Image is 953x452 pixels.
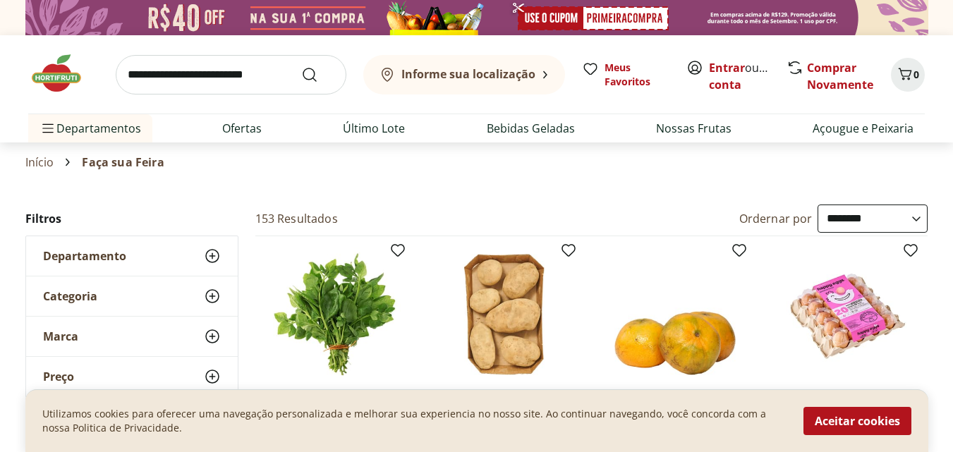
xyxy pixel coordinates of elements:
img: Hortifruti [28,52,99,94]
img: Batata Inglesa Orgânica Bandeja [437,248,571,381]
span: 0 [913,68,919,81]
button: Preço [26,357,238,396]
a: Bebidas Geladas [487,120,575,137]
p: Utilizamos cookies para oferecer uma navegação personalizada e melhorar sua experiencia no nosso ... [42,407,787,435]
a: Meus Favoritos [582,61,669,89]
span: ou [709,59,772,93]
h2: Filtros [25,204,238,233]
img: Ovos Vermelhos Happy Eggs com 20 unidades [779,248,913,381]
span: Departamentos [40,111,141,145]
button: Departamento [26,236,238,276]
h2: 153 Resultados [255,211,338,226]
a: Ofertas [222,120,262,137]
span: Departamento [43,249,126,263]
a: Criar conta [709,60,787,92]
span: Preço [43,369,74,384]
label: Ordernar por [739,211,813,226]
button: Marca [26,317,238,356]
a: Comprar Novamente [807,60,873,92]
button: Menu [40,111,56,145]
span: Marca [43,329,78,343]
img: Mexerica Murcote Unidade [608,248,742,381]
b: Informe sua localização [401,66,535,82]
img: Espinafre Unidade [267,248,401,381]
button: Informe sua localização [363,55,565,94]
a: Início [25,156,54,169]
button: Carrinho [891,58,925,92]
a: Entrar [709,60,745,75]
a: Nossas Frutas [656,120,732,137]
span: Meus Favoritos [605,61,669,89]
span: Categoria [43,289,97,303]
span: Faça sua Feira [82,156,164,169]
input: search [116,55,346,94]
button: Categoria [26,276,238,316]
button: Aceitar cookies [803,407,911,435]
a: Açougue e Peixaria [813,120,913,137]
a: Último Lote [343,120,405,137]
button: Submit Search [301,66,335,83]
